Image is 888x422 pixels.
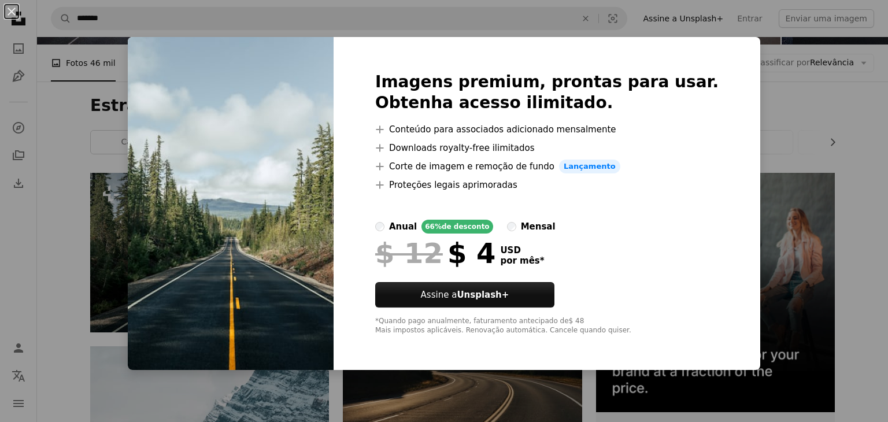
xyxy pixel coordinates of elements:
li: Conteúdo para associados adicionado mensalmente [375,123,719,136]
span: USD [500,245,544,256]
input: mensal [507,222,516,231]
span: $ 12 [375,238,443,268]
li: Proteções legais aprimoradas [375,178,719,192]
div: mensal [521,220,556,234]
div: anual [389,220,417,234]
strong: Unsplash+ [457,290,509,300]
input: anual66%de desconto [375,222,384,231]
div: $ 4 [375,238,495,268]
li: Downloads royalty-free ilimitados [375,141,719,155]
li: Corte de imagem e remoção de fundo [375,160,719,173]
span: por mês * [500,256,544,266]
img: premium_photo-1664547606209-fb31ec979c85 [128,37,334,370]
div: 66% de desconto [421,220,493,234]
button: Assine aUnsplash+ [375,282,554,308]
span: Lançamento [559,160,620,173]
h2: Imagens premium, prontas para usar. Obtenha acesso ilimitado. [375,72,719,113]
div: *Quando pago anualmente, faturamento antecipado de $ 48 Mais impostos aplicáveis. Renovação autom... [375,317,719,335]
